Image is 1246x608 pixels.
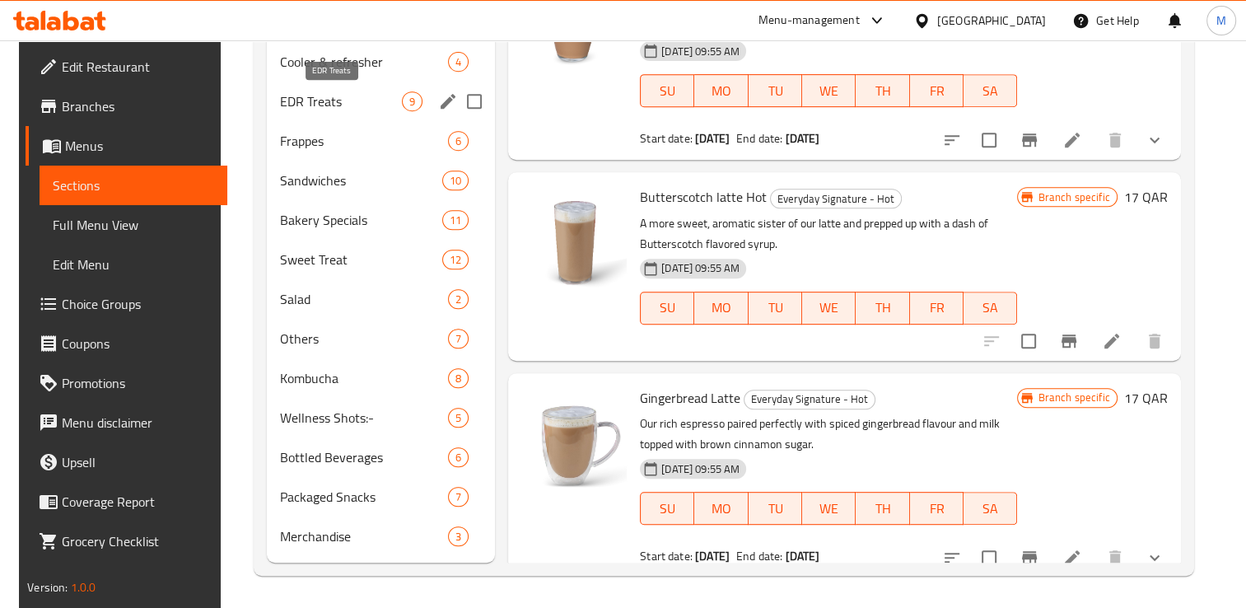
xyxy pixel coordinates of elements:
div: items [448,329,469,348]
div: Bakery Specials11 [267,200,496,240]
div: Kombucha8 [267,358,496,398]
span: TU [755,497,796,521]
span: [DATE] 09:55 AM [655,44,746,59]
span: SU [647,497,688,521]
a: Menu disclaimer [26,403,227,442]
span: Sections [53,175,214,195]
button: SA [964,492,1017,525]
span: MO [701,497,741,521]
span: 12 [443,252,468,268]
span: [DATE] 09:55 AM [655,260,746,276]
span: EDR Treats [280,91,402,111]
span: Choice Groups [62,294,214,314]
svg: Show Choices [1145,130,1164,150]
button: MO [694,492,748,525]
span: Coupons [62,334,214,353]
button: TU [749,292,802,325]
button: TH [856,292,909,325]
span: Packaged Snacks [280,487,448,507]
a: Full Menu View [40,205,227,245]
div: Sweet Treat12 [267,240,496,279]
span: Grocery Checklist [62,531,214,551]
span: Version: [27,577,68,598]
span: SA [970,497,1010,521]
span: Cooler & refresher [280,52,448,72]
div: Everyday Signature - Hot [744,390,875,409]
span: WE [809,497,849,521]
button: sort-choices [932,538,972,578]
svg: Show Choices [1145,548,1164,568]
div: items [448,526,469,546]
span: Coverage Report [62,492,214,512]
span: TH [862,79,903,103]
button: TU [749,74,802,107]
button: SA [964,292,1017,325]
b: [DATE] [695,545,730,567]
span: [DATE] 09:55 AM [655,461,746,477]
button: SU [640,74,694,107]
button: WE [802,292,856,325]
span: SU [647,296,688,320]
img: Gingerbread Latte [521,386,627,492]
button: FR [910,74,964,107]
span: Sandwiches [280,171,442,190]
span: 7 [449,489,468,505]
div: items [448,52,469,72]
span: 9 [403,94,422,110]
span: End date: [736,128,782,149]
span: Edit Restaurant [62,57,214,77]
b: [DATE] [785,128,819,149]
span: Bottled Beverages [280,447,448,467]
button: edit [436,89,460,114]
div: items [448,408,469,428]
div: Cooler & refresher4 [267,42,496,82]
a: Menus [26,126,227,166]
button: SU [640,292,694,325]
b: [DATE] [785,545,819,567]
a: Edit menu item [1062,130,1082,150]
span: Merchandise [280,526,448,546]
span: Branch specific [1031,390,1116,405]
button: MO [694,292,748,325]
span: Bakery Specials [280,210,442,230]
p: Our rich espresso paired perfectly with spiced gingerbread flavour and milk topped with brown cin... [640,414,1017,455]
div: [GEOGRAPHIC_DATA] [937,12,1046,30]
span: WE [809,296,849,320]
button: TU [749,492,802,525]
span: 10 [443,173,468,189]
a: Upsell [26,442,227,482]
div: items [442,171,469,190]
button: Branch-specific-item [1049,321,1089,361]
span: Select to update [1011,324,1046,358]
img: Butterscotch latte Hot [521,185,627,291]
p: A more sweet, aromatic sister of our latte and prepped up with a dash of Butterscotch flavored sy... [640,213,1017,255]
div: Salad [280,289,448,309]
div: Bottled Beverages6 [267,437,496,477]
span: 5 [449,410,468,426]
span: Frappes [280,131,448,151]
div: Frappes6 [267,121,496,161]
span: MO [701,79,741,103]
div: items [442,250,469,269]
a: Edit menu item [1062,548,1082,568]
span: Select to update [972,123,1006,157]
button: Branch-specific-item [1010,120,1049,160]
span: 1.0.0 [71,577,96,598]
span: Everyday Signature - Hot [771,189,901,208]
div: Sandwiches10 [267,161,496,200]
span: FR [917,497,957,521]
span: 2 [449,292,468,307]
div: Sweet Treat [280,250,442,269]
span: SA [970,79,1010,103]
div: items [448,487,469,507]
span: Wellness Shots:- [280,408,448,428]
button: show more [1135,120,1174,160]
button: delete [1135,321,1174,361]
span: Menu disclaimer [62,413,214,433]
span: Branch specific [1031,189,1116,205]
span: Full Menu View [53,215,214,235]
span: 3 [449,529,468,545]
